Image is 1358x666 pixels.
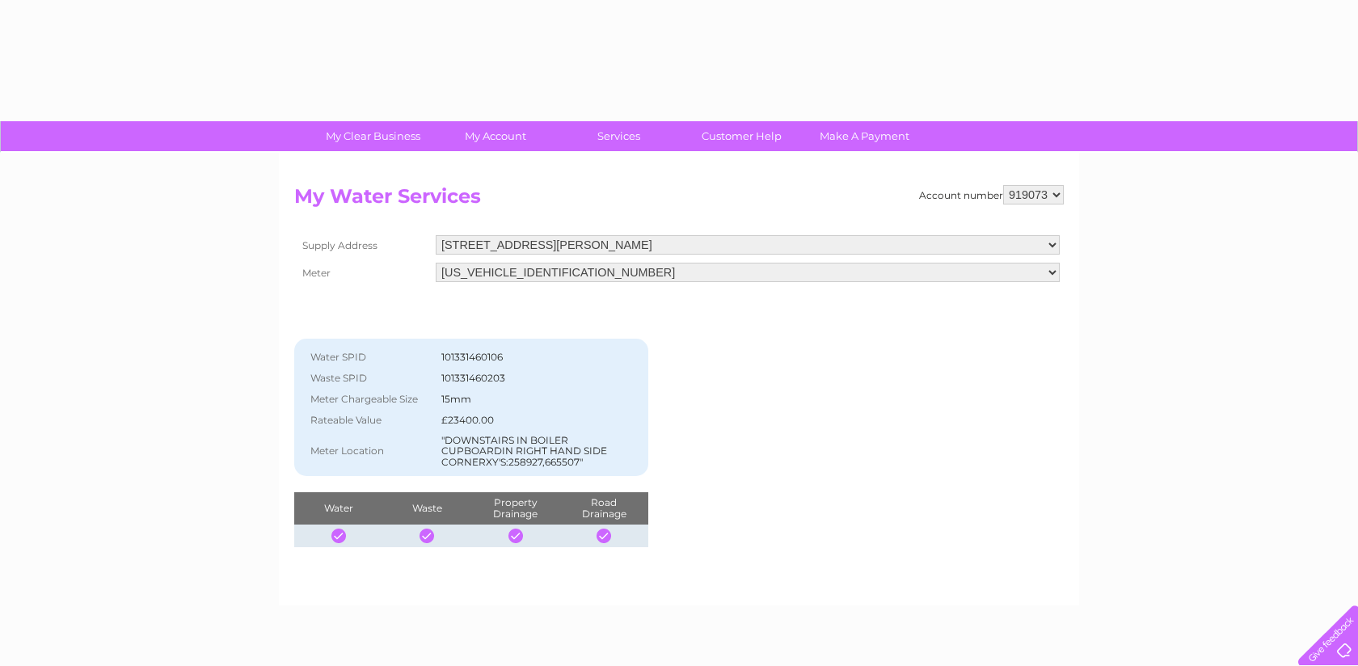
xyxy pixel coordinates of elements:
th: Waste SPID [302,368,437,389]
td: 101331460106 [437,347,640,368]
a: My Account [429,121,563,151]
th: Meter Chargeable Size [302,389,437,410]
td: 15mm [437,389,640,410]
td: "DOWNSTAIRS IN BOILER CUPBOARDIN RIGHT HAND SIDE CORNERXY'S:258927,665507" [437,431,640,472]
th: Water SPID [302,347,437,368]
td: £23400.00 [437,410,640,431]
th: Meter Location [302,431,437,472]
th: Rateable Value [302,410,437,431]
th: Supply Address [294,231,432,259]
th: Waste [382,492,470,525]
th: Road Drainage [559,492,648,525]
a: Services [552,121,685,151]
h2: My Water Services [294,185,1064,216]
th: Property Drainage [471,492,559,525]
th: Meter [294,259,432,286]
div: Account number [919,185,1064,204]
a: My Clear Business [306,121,440,151]
th: Water [294,492,382,525]
a: Customer Help [675,121,808,151]
a: Make A Payment [798,121,931,151]
td: 101331460203 [437,368,640,389]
